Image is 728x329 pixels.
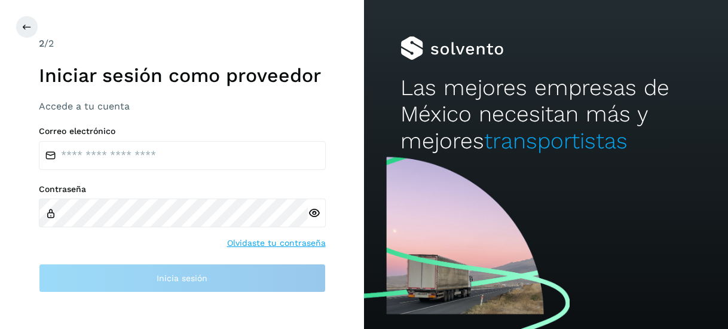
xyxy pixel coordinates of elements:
span: 2 [39,38,44,49]
span: transportistas [484,128,628,154]
a: Olvidaste tu contraseña [227,237,326,249]
div: /2 [39,36,326,51]
span: Inicia sesión [157,274,207,282]
h2: Las mejores empresas de México necesitan más y mejores [400,75,692,154]
h1: Iniciar sesión como proveedor [39,64,326,87]
label: Correo electrónico [39,126,326,136]
button: Inicia sesión [39,264,326,293]
label: Contraseña [39,184,326,194]
h3: Accede a tu cuenta [39,100,326,112]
